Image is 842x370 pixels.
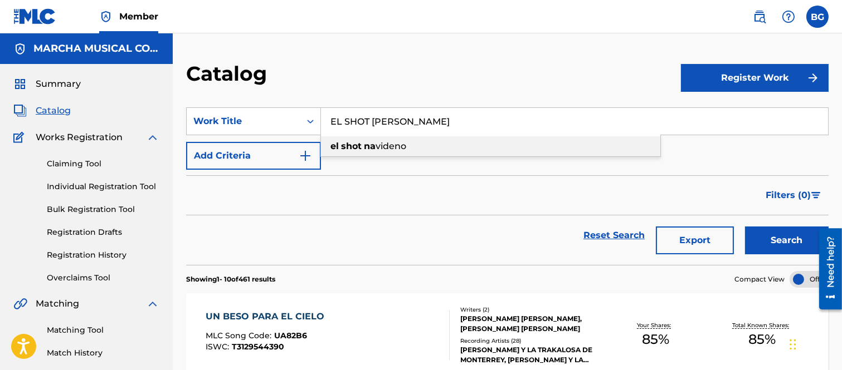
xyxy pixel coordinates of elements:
span: Works Registration [36,131,123,144]
div: [PERSON_NAME] Y LA TRAKALOSA DE MONTERREY, [PERSON_NAME] Y LA TRAKALOSA DE MONTERREY, [PERSON_NAM... [460,345,602,365]
span: videno [376,141,406,151]
button: Search [745,226,829,254]
img: MLC Logo [13,8,56,24]
img: Matching [13,297,27,310]
div: User Menu [806,6,829,28]
img: expand [146,131,159,144]
a: Individual Registration Tool [47,181,159,193]
div: Recording Artists ( 28 ) [460,337,602,345]
img: Summary [13,77,27,91]
span: MLC Song Code : [206,330,274,341]
span: Catalog [36,104,71,117]
img: filter [811,192,821,199]
img: 9d2ae6d4665cec9f34b9.svg [299,149,312,162]
div: Work Title [193,115,294,128]
strong: shot [341,141,362,151]
a: CatalogCatalog [13,104,71,117]
img: f7272a7cc735f4ea7f67.svg [806,71,820,85]
button: Export [656,226,734,254]
div: Arrastrar [790,328,796,361]
button: Filters (0) [759,181,829,209]
span: T3129544390 [232,342,284,352]
strong: el [330,141,339,151]
img: help [782,10,795,23]
form: Search Form [186,107,829,265]
p: Showing 1 - 10 of 461 results [186,274,275,284]
img: search [753,10,766,23]
span: 85 % [642,329,669,349]
span: 85 % [749,329,776,349]
div: [PERSON_NAME] [PERSON_NAME], [PERSON_NAME] [PERSON_NAME] [460,314,602,334]
a: Match History [47,347,159,359]
span: Matching [36,297,79,310]
p: Total Known Shares: [733,321,792,329]
a: Registration History [47,249,159,261]
a: Registration Drafts [47,226,159,238]
p: Your Shares: [637,321,674,329]
img: Accounts [13,42,27,56]
a: Overclaims Tool [47,272,159,284]
span: Member [119,10,158,23]
span: Filters ( 0 ) [766,189,811,202]
a: SummarySummary [13,77,81,91]
iframe: Chat Widget [786,317,842,370]
iframe: Resource Center [811,224,842,314]
img: Works Registration [13,131,28,144]
a: Claiming Tool [47,158,159,170]
div: Help [777,6,800,28]
h5: MARCHA MUSICAL CORP. [33,42,159,55]
img: Top Rightsholder [99,10,113,23]
a: Bulk Registration Tool [47,204,159,215]
div: Writers ( 2 ) [460,305,602,314]
a: Matching Tool [47,324,159,336]
button: Add Criteria [186,142,321,170]
img: expand [146,297,159,310]
h2: Catalog [186,61,272,86]
span: Compact View [734,274,785,284]
span: ISWC : [206,342,232,352]
div: Widget de chat [786,317,842,370]
span: UA82B6 [274,330,307,341]
a: Public Search [748,6,771,28]
a: Reset Search [578,223,650,248]
button: Register Work [681,64,829,92]
span: Summary [36,77,81,91]
img: Catalog [13,104,27,117]
strong: na [364,141,376,151]
div: UN BESO PARA EL CIELO [206,310,330,323]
